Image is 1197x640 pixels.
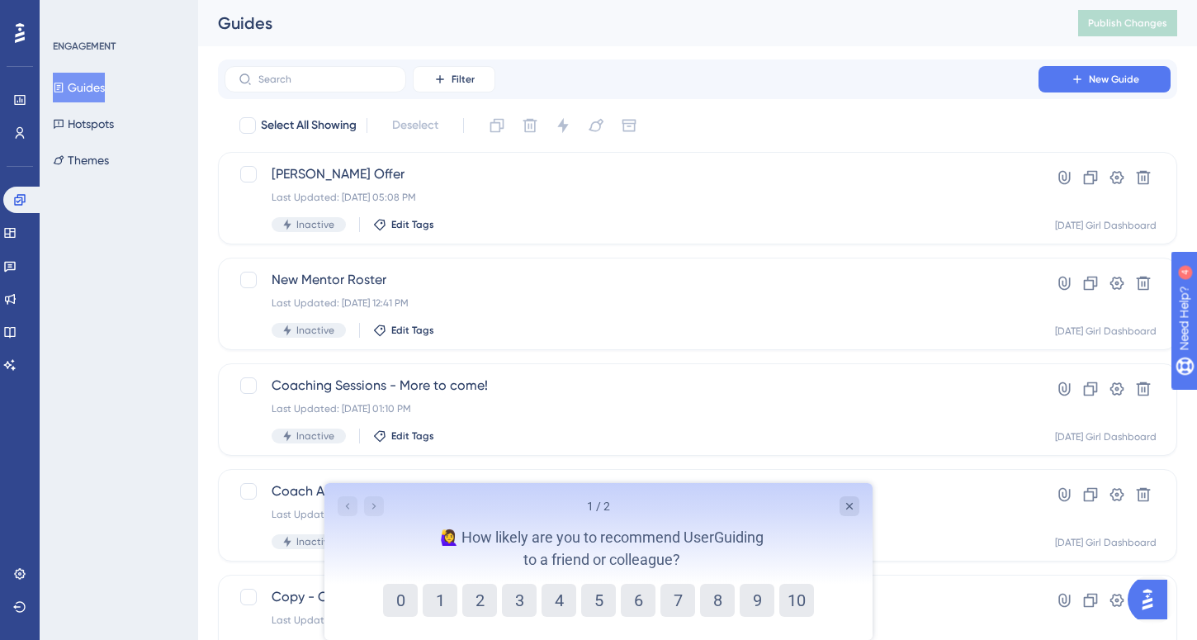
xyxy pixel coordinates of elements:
[391,429,434,443] span: Edit Tags
[272,296,991,310] div: Last Updated: [DATE] 12:41 PM
[296,535,334,548] span: Inactive
[272,376,991,396] span: Coaching Sessions - More to come!
[377,111,453,140] button: Deselect
[272,508,991,521] div: Last Updated: [DATE] 12:59 PM
[53,40,116,53] div: ENGAGEMENT
[324,483,873,640] iframe: UserGuiding Survey
[39,4,103,24] span: Need Help?
[391,218,434,231] span: Edit Tags
[1039,66,1171,92] button: New Guide
[261,116,357,135] span: Select All Showing
[391,324,434,337] span: Edit Tags
[373,429,434,443] button: Edit Tags
[272,587,991,607] span: Copy - Office Hours OOO
[392,116,438,135] span: Deselect
[53,145,109,175] button: Themes
[218,12,1037,35] div: Guides
[413,66,495,92] button: Filter
[452,73,475,86] span: Filter
[1089,73,1139,86] span: New Guide
[272,270,991,290] span: New Mentor Roster
[296,324,334,337] span: Inactive
[296,429,334,443] span: Inactive
[1055,536,1157,549] div: [DATE] Girl Dashboard
[1055,219,1157,232] div: [DATE] Girl Dashboard
[272,402,991,415] div: Last Updated: [DATE] 01:10 PM
[1055,325,1157,338] div: [DATE] Girl Dashboard
[1078,10,1177,36] button: Publish Changes
[1088,17,1167,30] span: Publish Changes
[1055,430,1157,443] div: [DATE] Girl Dashboard
[272,614,991,627] div: Last Updated: [DATE] 01:01 PM
[53,109,114,139] button: Hotspots
[373,218,434,231] button: Edit Tags
[115,8,120,21] div: 4
[296,218,334,231] span: Inactive
[272,481,991,501] span: Coach Availability
[53,73,105,102] button: Guides
[373,324,434,337] button: Edit Tags
[1128,575,1177,624] iframe: UserGuiding AI Assistant Launcher
[272,191,991,204] div: Last Updated: [DATE] 05:08 PM
[272,164,991,184] span: [PERSON_NAME] Offer
[258,73,392,85] input: Search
